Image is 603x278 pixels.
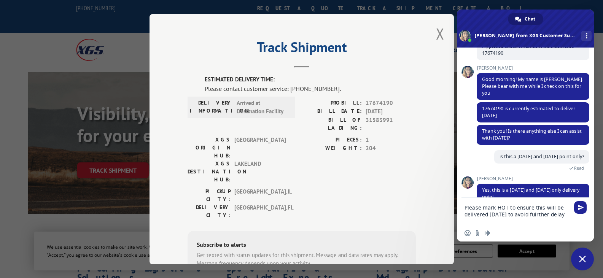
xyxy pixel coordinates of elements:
[482,43,574,56] span: Hi, please check when tis will be delivered 17674190
[188,42,416,56] h2: Track Shipment
[302,144,362,153] label: WEIGHT:
[188,135,231,159] label: XGS ORIGIN HUB:
[190,98,233,116] label: DELIVERY INFORMATION:
[234,187,286,203] span: [GEOGRAPHIC_DATA] , IL
[465,230,471,236] span: Insert an emoji
[482,128,582,141] span: Thank you! Is there anything else I can assist with [DATE]?
[302,107,362,116] label: BILL DATE:
[366,116,416,132] span: 31583991
[197,240,407,251] div: Subscribe to alerts
[366,107,416,116] span: [DATE]
[482,105,575,119] span: 17674190 is currently estimated to deliver [DATE]
[477,65,589,71] span: [PERSON_NAME]
[474,230,480,236] span: Send a file
[508,13,543,25] div: Chat
[188,203,231,219] label: DELIVERY CITY:
[188,159,231,183] label: XGS DESTINATION HUB:
[574,165,584,171] span: Read
[205,84,416,93] div: Please contact customer service: [PHONE_NUMBER].
[302,135,362,144] label: PIECES:
[302,116,362,132] label: BILL OF LADING:
[366,135,416,144] span: 1
[482,76,583,96] span: Good morning! My name is [PERSON_NAME]. Please bear with me while I check on this for you
[477,176,589,181] span: [PERSON_NAME]
[482,187,579,200] span: Yes, this is a [DATE] and [DATE] only delivery point
[188,187,231,203] label: PICKUP CITY:
[525,13,535,25] span: Chat
[366,98,416,107] span: 17674190
[581,31,592,41] div: More channels
[197,251,407,268] div: Get texted with status updates for this shipment. Message and data rates may apply. Message frequ...
[484,230,490,236] span: Audio message
[205,75,416,84] label: ESTIMATED DELIVERY TIME:
[500,153,584,160] span: is this a [DATE] and [DATE] point only?
[571,248,594,270] div: Close chat
[234,203,286,219] span: [GEOGRAPHIC_DATA] , FL
[302,98,362,107] label: PROBILL:
[234,159,286,183] span: LAKELAND
[366,144,416,153] span: 204
[436,24,444,44] button: Close modal
[574,201,587,214] span: Send
[237,98,288,116] span: Arrived at Destination Facility
[465,204,570,225] textarea: Compose your message...
[234,135,286,159] span: [GEOGRAPHIC_DATA]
